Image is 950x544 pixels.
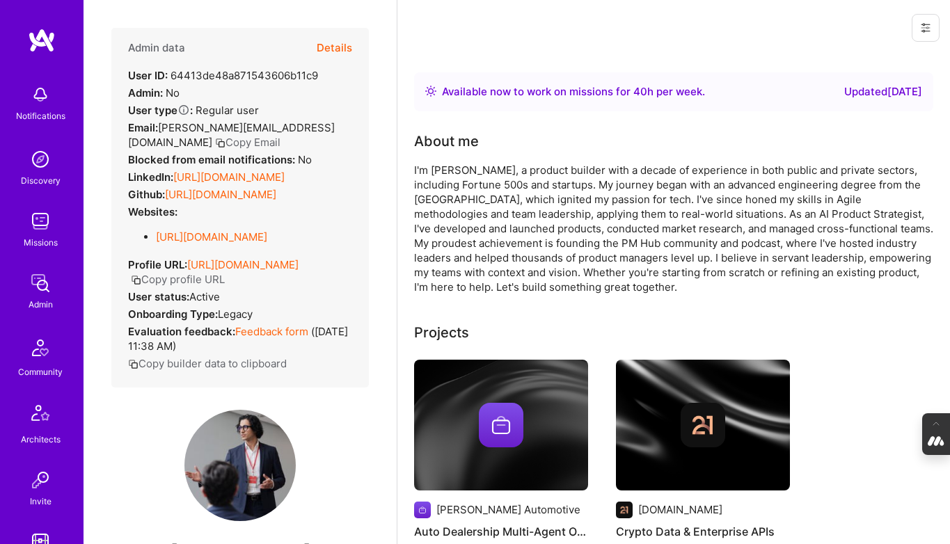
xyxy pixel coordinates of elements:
span: 40 [633,85,647,98]
img: discovery [26,145,54,173]
img: Company logo [479,403,523,447]
img: Availability [425,86,436,97]
strong: User ID: [128,69,168,82]
span: legacy [218,307,253,321]
a: [URL][DOMAIN_NAME] [187,258,299,271]
h4: Crypto Data & Enterprise APIs [616,522,790,541]
div: Admin [29,297,53,312]
i: icon Copy [131,275,141,285]
img: Community [24,331,57,365]
div: ( [DATE] 11:38 AM ) [128,324,352,353]
img: bell [26,81,54,109]
strong: Onboarding Type: [128,307,218,321]
img: cover [414,360,588,490]
div: [DOMAIN_NAME] [638,502,722,517]
strong: Evaluation feedback: [128,325,235,338]
strong: User status: [128,290,189,303]
button: Copy builder data to clipboard [128,356,287,371]
strong: Github: [128,188,165,201]
button: Copy profile URL [131,272,225,287]
div: Notifications [16,109,65,123]
img: logo [28,28,56,53]
strong: LinkedIn: [128,170,173,184]
div: Missions [24,235,58,250]
img: teamwork [26,207,54,235]
div: Invite [30,494,52,509]
strong: Admin: [128,86,163,99]
img: Architects [24,399,57,432]
a: Feedback form [235,325,308,338]
strong: Profile URL: [128,258,187,271]
strong: Blocked from email notifications: [128,153,298,166]
div: I'm [PERSON_NAME], a product builder with a decade of experience in both public and private secto... [414,163,933,294]
a: [URL][DOMAIN_NAME] [165,188,276,201]
div: Community [18,365,63,379]
img: Company logo [414,502,431,518]
button: Copy Email [215,135,280,150]
a: [URL][DOMAIN_NAME] [173,170,285,184]
button: Details [317,28,352,68]
strong: User type : [128,104,193,117]
img: Invite [26,466,54,494]
span: [PERSON_NAME][EMAIL_ADDRESS][DOMAIN_NAME] [128,121,335,149]
i: icon Copy [215,138,225,148]
i: icon Copy [128,359,138,369]
span: Active [189,290,220,303]
img: User Avatar [184,410,296,521]
div: About me [414,131,479,152]
strong: Email: [128,121,158,134]
h4: Auto Dealership Multi-Agent Orchestration [414,522,588,541]
img: admin teamwork [26,269,54,297]
strong: Websites: [128,205,177,218]
img: Company logo [616,502,633,518]
div: Regular user [128,103,259,118]
div: [PERSON_NAME] Automotive [436,502,580,517]
div: Discovery [21,173,61,188]
div: No [128,86,180,100]
img: Company logo [681,403,725,447]
img: cover [616,360,790,490]
div: Architects [21,432,61,447]
i: Help [177,104,190,116]
div: Available now to work on missions for h per week . [442,83,705,100]
a: [URL][DOMAIN_NAME] [156,230,267,243]
div: 64413de48a871543606b11c9 [128,68,318,83]
div: No [128,152,312,167]
div: Projects [414,322,469,343]
h4: Admin data [128,42,185,54]
div: Updated [DATE] [844,83,922,100]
